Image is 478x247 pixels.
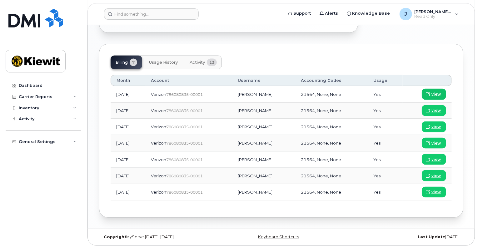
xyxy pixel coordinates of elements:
iframe: Messenger Launcher [451,220,473,242]
span: 21564, None, None [301,141,341,146]
a: Knowledge Base [343,7,395,20]
span: 21564, None, None [301,124,341,129]
span: Read Only [415,14,452,19]
th: Username [232,75,295,86]
span: view [431,124,441,130]
a: view [422,187,446,198]
td: Yes [368,135,403,151]
a: view [422,121,446,132]
span: Verizon [151,173,166,178]
td: [PERSON_NAME] [232,168,295,184]
span: 786080835-00001 [166,190,203,195]
td: [PERSON_NAME] [232,151,295,168]
span: 786080835-00001 [166,125,203,129]
span: Verizon [151,108,166,113]
span: J [404,10,407,18]
div: Judson.SkoogSmith [395,8,463,20]
span: 21564, None, None [301,173,341,178]
span: view [431,173,441,179]
input: Find something... [104,8,199,20]
a: Support [284,7,316,20]
span: 21564, None, None [301,92,341,97]
td: [DATE] [111,151,145,168]
span: Verizon [151,124,166,129]
span: Support [294,10,311,17]
td: Yes [368,151,403,168]
span: [PERSON_NAME].SkoogSmith [415,9,452,14]
td: [DATE] [111,168,145,184]
span: 21564, None, None [301,108,341,113]
span: Alerts [325,10,338,17]
span: 786080835-00001 [166,92,203,97]
td: [DATE] [111,119,145,135]
td: Yes [368,86,403,102]
span: view [431,108,441,113]
th: Account [145,75,232,86]
a: view [422,89,446,100]
strong: Copyright [104,235,126,240]
td: [PERSON_NAME] [232,103,295,119]
span: view [431,189,441,195]
div: MyServe [DATE]–[DATE] [99,235,221,240]
td: [DATE] [111,86,145,102]
span: Verizon [151,190,166,195]
span: 13 [207,59,217,66]
span: 786080835-00001 [166,174,203,178]
td: [DATE] [111,103,145,119]
span: view [431,141,441,146]
a: view [422,105,446,116]
td: [PERSON_NAME] [232,135,295,151]
a: view [422,138,446,149]
td: Yes [368,103,403,119]
a: Keyboard Shortcuts [258,235,299,240]
a: view [422,154,446,165]
td: Yes [368,119,403,135]
span: 21564, None, None [301,157,341,162]
span: Usage History [149,60,178,65]
span: 786080835-00001 [166,108,203,113]
span: Verizon [151,157,166,162]
span: 786080835-00001 [166,157,203,162]
span: Verizon [151,141,166,146]
td: [PERSON_NAME] [232,119,295,135]
span: view [431,91,441,97]
span: view [431,157,441,162]
div: [DATE] [342,235,463,240]
span: 21564, None, None [301,190,341,195]
td: Yes [368,184,403,200]
th: Accounting Codes [295,75,368,86]
th: Usage [368,75,403,86]
a: Alerts [316,7,343,20]
td: [DATE] [111,135,145,151]
th: Month [111,75,145,86]
span: Activity [190,60,205,65]
span: 786080835-00001 [166,141,203,146]
strong: Last Update [418,235,445,240]
td: [PERSON_NAME] [232,184,295,200]
td: [DATE] [111,184,145,200]
span: Knowledge Base [352,10,390,17]
a: view [422,170,446,181]
td: Yes [368,168,403,184]
span: Verizon [151,92,166,97]
td: [PERSON_NAME] [232,86,295,102]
